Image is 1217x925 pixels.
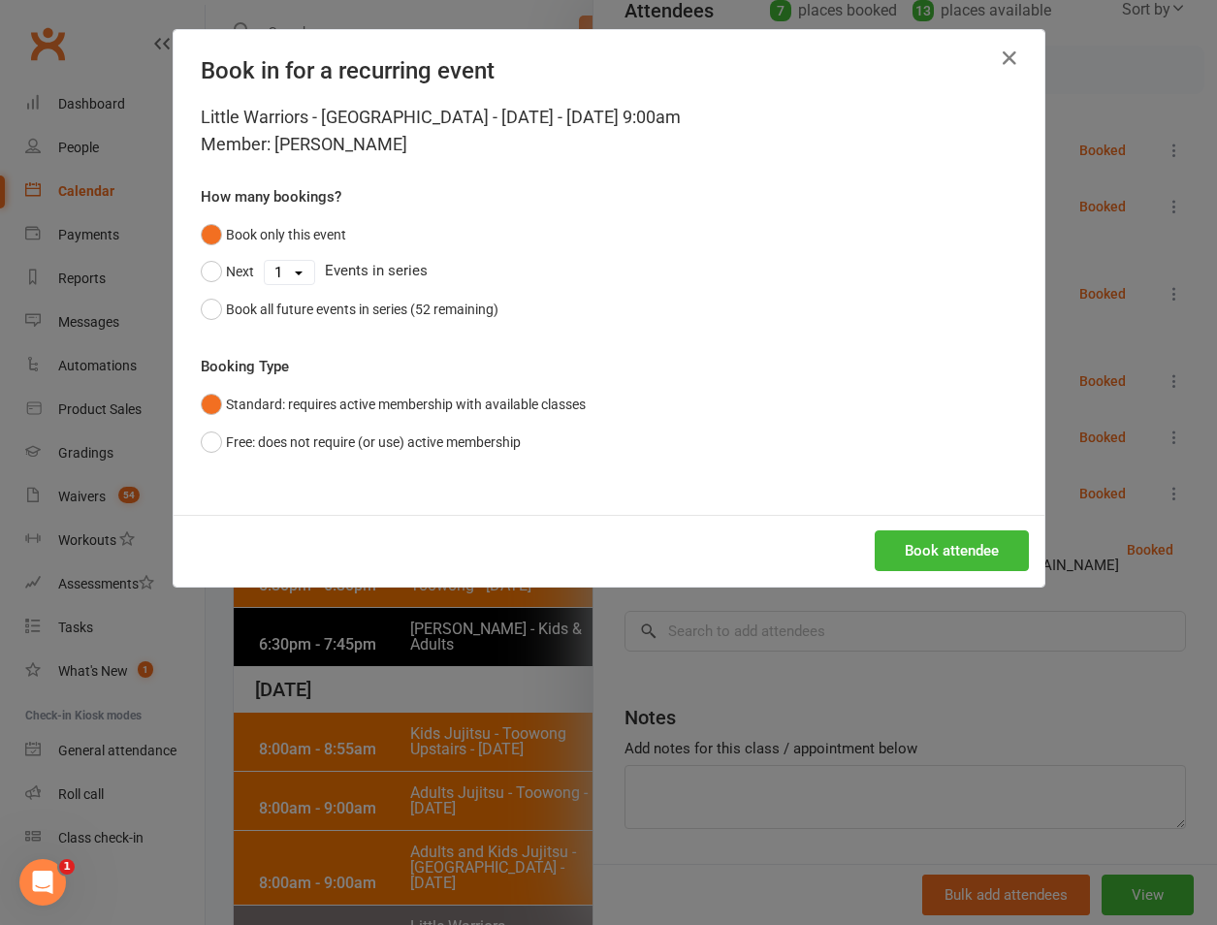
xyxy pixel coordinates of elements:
[201,291,498,328] button: Book all future events in series (52 remaining)
[19,859,66,906] iframe: Intercom live chat
[201,355,289,378] label: Booking Type
[201,57,1017,84] h4: Book in for a recurring event
[226,299,498,320] div: Book all future events in series (52 remaining)
[201,253,254,290] button: Next
[201,185,341,208] label: How many bookings?
[201,424,521,461] button: Free: does not require (or use) active membership
[59,859,75,875] span: 1
[201,216,346,253] button: Book only this event
[875,530,1029,571] button: Book attendee
[201,104,1017,158] div: Little Warriors - [GEOGRAPHIC_DATA] - [DATE] - [DATE] 9:00am Member: [PERSON_NAME]
[201,386,586,423] button: Standard: requires active membership with available classes
[201,253,1017,290] div: Events in series
[994,43,1025,74] button: Close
